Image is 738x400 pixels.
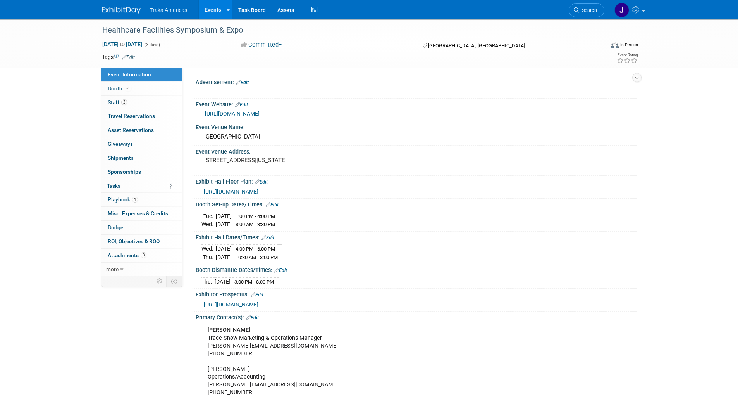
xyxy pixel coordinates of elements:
a: Edit [122,55,135,60]
button: Committed [239,41,285,49]
td: [DATE] [215,277,231,286]
span: 3:00 PM - 8:00 PM [234,279,274,285]
b: [PERSON_NAME] [208,327,250,333]
a: [URL][DOMAIN_NAME] [204,301,258,308]
div: Event Rating [617,53,638,57]
div: [GEOGRAPHIC_DATA] [201,131,631,143]
span: 3 [141,252,146,258]
td: Personalize Event Tab Strip [153,276,167,286]
div: Primary Contact(s): [196,312,637,322]
span: 4:00 PM - 6:00 PM [236,246,275,252]
div: In-Person [620,42,638,48]
span: 2 [121,99,127,105]
span: Event Information [108,71,151,78]
span: Playbook [108,196,138,203]
td: [DATE] [216,212,232,220]
a: Giveaways [101,137,182,151]
a: Budget [101,221,182,234]
td: Toggle Event Tabs [166,276,182,286]
a: Shipments [101,151,182,165]
div: Event Website: [196,99,637,109]
a: Misc. Expenses & Credits [101,207,182,220]
span: Staff [108,99,127,106]
a: [URL][DOMAIN_NAME] [205,111,260,117]
img: Jamie Saenz [614,3,629,17]
span: Misc. Expenses & Credits [108,210,168,216]
span: 1:00 PM - 4:00 PM [236,213,275,219]
td: Wed. [201,245,216,253]
span: [DATE] [DATE] [102,41,143,48]
a: Tasks [101,179,182,193]
div: Exhibitor Prospectus: [196,289,637,299]
span: ROI, Objectives & ROO [108,238,160,244]
a: Edit [266,202,279,208]
td: Tue. [201,212,216,220]
span: Asset Reservations [108,127,154,133]
span: (3 days) [144,42,160,47]
span: to [119,41,126,47]
div: Advertisement: [196,76,637,87]
span: Budget [108,224,125,230]
a: Edit [255,179,268,185]
pre: [STREET_ADDRESS][US_STATE] [204,157,371,164]
a: Sponsorships [101,165,182,179]
span: Traka Americas [150,7,188,13]
a: Edit [251,292,263,298]
a: ROI, Objectives & ROO [101,235,182,248]
td: Thu. [201,277,215,286]
div: Exhibit Hall Floor Plan: [196,176,637,186]
a: Travel Reservations [101,109,182,123]
img: Format-Inperson.png [611,42,619,48]
td: [DATE] [216,220,232,229]
a: Search [569,3,604,17]
span: 10:30 AM - 3:00 PM [236,255,278,260]
span: 8:00 AM - 3:30 PM [236,222,275,227]
td: [DATE] [216,245,232,253]
td: Thu. [201,253,216,261]
i: Booth reservation complete [126,86,130,90]
a: Asset Reservations [101,123,182,137]
span: Tasks [107,183,120,189]
span: Attachments [108,252,146,258]
a: Edit [236,80,249,85]
span: Shipments [108,155,134,161]
img: ExhibitDay [102,7,141,14]
td: Tags [102,53,135,61]
div: Booth Dismantle Dates/Times: [196,264,637,274]
span: Booth [108,85,131,92]
span: Giveaways [108,141,133,147]
a: Playbook1 [101,193,182,206]
a: Edit [246,315,259,320]
span: 1 [132,197,138,203]
div: Exhibit Hall Dates/Times: [196,232,637,242]
a: Attachments3 [101,249,182,262]
a: Edit [261,235,274,241]
a: [URL][DOMAIN_NAME] [204,189,258,195]
span: Travel Reservations [108,113,155,119]
a: more [101,263,182,276]
span: more [106,266,119,272]
a: Booth [101,82,182,95]
div: Booth Set-up Dates/Times: [196,199,637,209]
div: Event Format [559,40,638,52]
td: [DATE] [216,253,232,261]
div: Event Venue Name: [196,121,637,131]
span: [GEOGRAPHIC_DATA], [GEOGRAPHIC_DATA] [428,43,525,48]
div: Healthcare Facilities Symposium & Expo [100,23,593,37]
a: Edit [274,268,287,273]
a: Event Information [101,68,182,81]
span: Sponsorships [108,169,141,175]
span: Search [579,7,597,13]
a: Staff2 [101,96,182,109]
td: Wed. [201,220,216,229]
a: Edit [235,102,248,107]
div: Event Venue Address: [196,146,637,156]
